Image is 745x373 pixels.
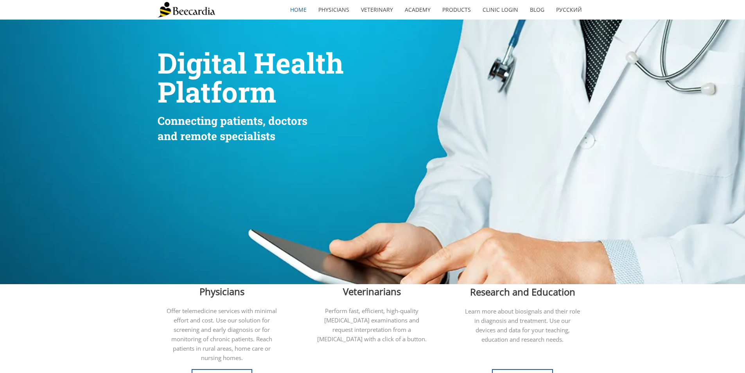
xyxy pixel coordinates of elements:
span: Veterinarians [343,285,401,298]
span: Digital Health [158,44,344,81]
span: Learn more about biosignals and their role in diagnosis and treatment. Use our devices and data f... [465,307,580,343]
span: Connecting patients, doctors [158,114,307,128]
a: Blog [524,1,550,19]
a: Academy [399,1,436,19]
a: Products [436,1,477,19]
span: Perform fast, efficient, high-quality [MEDICAL_DATA] examinations and request interpretation from... [317,307,427,343]
span: Physicians [199,285,244,298]
span: and remote specialists [158,129,275,143]
span: Platform [158,73,276,110]
a: Physicians [312,1,355,19]
span: Offer telemedicine services with minimal effort and cost. Use our solution for screening and earl... [167,307,277,362]
a: home [284,1,312,19]
a: Veterinary [355,1,399,19]
img: Beecardia [158,2,215,18]
span: Research and Education [470,285,575,298]
a: Русский [550,1,588,19]
a: Clinic Login [477,1,524,19]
